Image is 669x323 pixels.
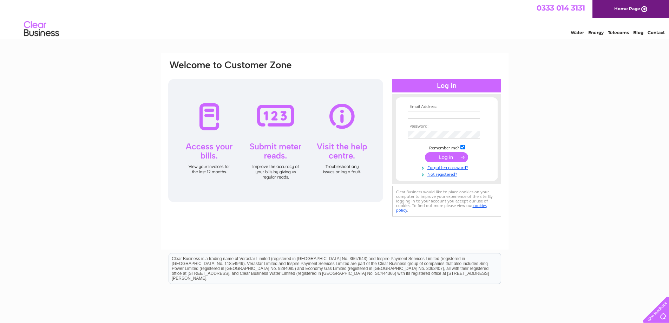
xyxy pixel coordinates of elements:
a: Energy [588,30,604,35]
th: Password: [406,124,487,129]
img: logo.png [24,18,59,40]
a: Blog [633,30,643,35]
a: Water [571,30,584,35]
a: cookies policy [396,203,487,213]
input: Submit [425,152,468,162]
a: Forgotten password? [408,164,487,170]
a: Not registered? [408,170,487,177]
a: 0333 014 3131 [537,4,585,12]
a: Telecoms [608,30,629,35]
th: Email Address: [406,104,487,109]
a: Contact [648,30,665,35]
div: Clear Business is a trading name of Verastar Limited (registered in [GEOGRAPHIC_DATA] No. 3667643... [169,4,501,34]
div: Clear Business would like to place cookies on your computer to improve your experience of the sit... [392,186,501,217]
td: Remember me? [406,144,487,151]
